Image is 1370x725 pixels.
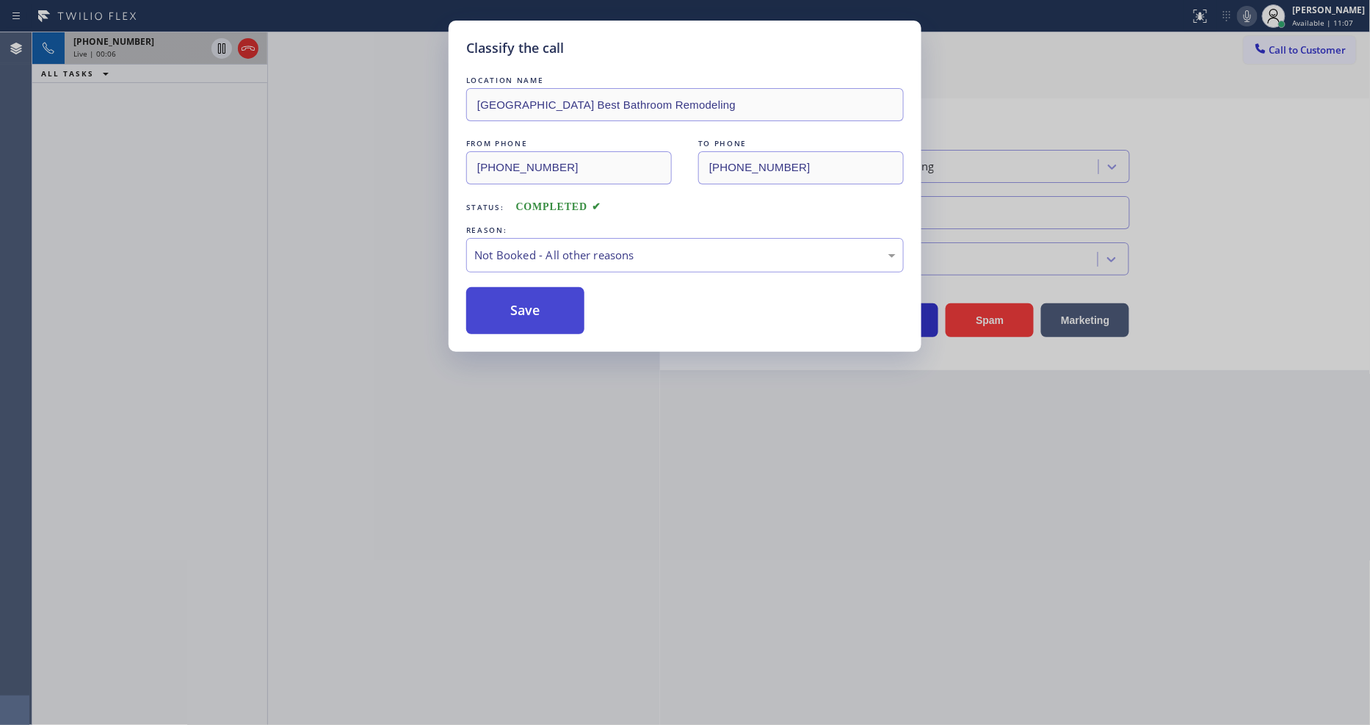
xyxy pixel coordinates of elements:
div: FROM PHONE [466,136,672,151]
div: LOCATION NAME [466,73,904,88]
div: REASON: [466,223,904,238]
span: Status: [466,202,504,212]
button: Save [466,287,584,334]
div: Not Booked - All other reasons [474,247,896,264]
div: TO PHONE [698,136,904,151]
input: From phone [466,151,672,184]
span: COMPLETED [516,201,601,212]
input: To phone [698,151,904,184]
h5: Classify the call [466,38,564,58]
